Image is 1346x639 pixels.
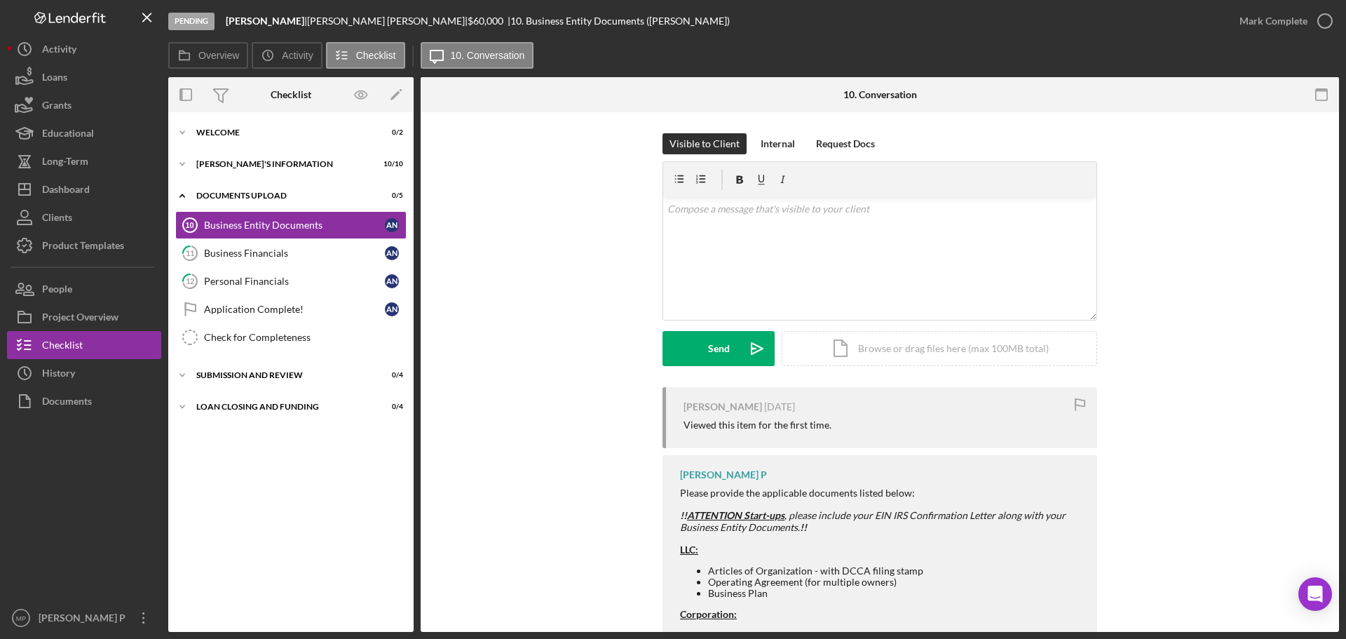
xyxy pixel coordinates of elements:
[7,604,161,632] button: MP[PERSON_NAME] P
[42,303,118,335] div: Project Overview
[16,614,26,622] text: MP
[754,133,802,154] button: Internal
[7,175,161,203] button: Dashboard
[708,577,1083,588] li: Operating Agreement (for multiple owners)
[196,160,368,168] div: [PERSON_NAME]'S INFORMATION
[764,401,795,412] time: 2025-08-15 07:46
[680,487,1083,499] div: Please provide the applicable documents listed below:
[186,248,194,257] tspan: 11
[204,304,385,315] div: Application Complete!
[175,323,407,351] a: Check for Completeness
[204,276,385,287] div: Personal Financials
[7,63,161,91] button: Loans
[7,35,161,63] button: Activity
[35,604,126,635] div: [PERSON_NAME] P
[385,302,399,316] div: A N
[42,91,72,123] div: Grants
[800,521,807,533] strong: !!
[7,331,161,359] button: Checklist
[196,128,368,137] div: WELCOME
[196,191,368,200] div: DOCUMENTS UPLOAD
[198,50,239,61] label: Overview
[508,15,730,27] div: | 10. Business Entity Documents ([PERSON_NAME])
[42,359,75,391] div: History
[175,267,407,295] a: 12Personal FinancialsAN
[1298,577,1332,611] div: Open Intercom Messenger
[680,608,737,620] strong: Corporation:
[378,160,403,168] div: 10 / 10
[385,274,399,288] div: A N
[204,332,406,343] div: Check for Completeness
[680,509,784,521] strong: !!
[356,50,396,61] label: Checklist
[282,50,313,61] label: Activity
[378,371,403,379] div: 0 / 4
[252,42,322,69] button: Activity
[708,565,1083,577] li: Articles of Organization - with DCCA filing stamp
[175,211,407,239] a: 10Business Entity DocumentsAN
[684,419,831,431] div: Viewed this item for the first time.
[42,203,72,235] div: Clients
[708,588,1083,599] li: Business Plan
[7,359,161,387] button: History
[421,42,534,69] button: 10. Conversation
[7,303,161,331] a: Project Overview
[378,128,403,137] div: 0 / 2
[42,35,76,67] div: Activity
[816,133,875,154] div: Request Docs
[687,509,784,521] span: ATTENTION Start-ups
[186,276,194,285] tspan: 12
[271,89,311,100] div: Checklist
[42,387,92,419] div: Documents
[468,15,503,27] span: $60,000
[708,331,730,366] div: Send
[680,469,767,480] div: [PERSON_NAME] P
[680,544,698,556] span: LLC:
[196,403,368,411] div: LOAN CLOSING AND FUNDING
[42,231,124,263] div: Product Templates
[7,147,161,175] button: Long-Term
[7,203,161,231] button: Clients
[662,133,747,154] button: Visible to Client
[843,89,917,100] div: 10. Conversation
[168,42,248,69] button: Overview
[204,248,385,259] div: Business Financials
[7,231,161,260] button: Product Templates
[385,218,399,232] div: A N
[42,331,83,363] div: Checklist
[226,15,307,27] div: |
[378,191,403,200] div: 0 / 5
[42,175,90,207] div: Dashboard
[7,275,161,303] button: People
[662,331,775,366] button: Send
[1225,7,1339,35] button: Mark Complete
[204,220,385,231] div: Business Entity Documents
[168,13,215,30] div: Pending
[7,119,161,147] button: Educational
[761,133,795,154] div: Internal
[42,119,94,151] div: Educational
[175,239,407,267] a: 11Business FinancialsAN
[378,403,403,411] div: 0 / 4
[7,91,161,119] button: Grants
[175,295,407,323] a: Application Complete!AN
[196,371,368,379] div: SUBMISSION AND REVIEW
[7,387,161,415] button: Documents
[1239,7,1307,35] div: Mark Complete
[307,15,468,27] div: [PERSON_NAME] [PERSON_NAME] |
[42,63,67,95] div: Loans
[42,147,88,179] div: Long-Term
[42,275,72,307] div: People
[226,15,304,27] b: [PERSON_NAME]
